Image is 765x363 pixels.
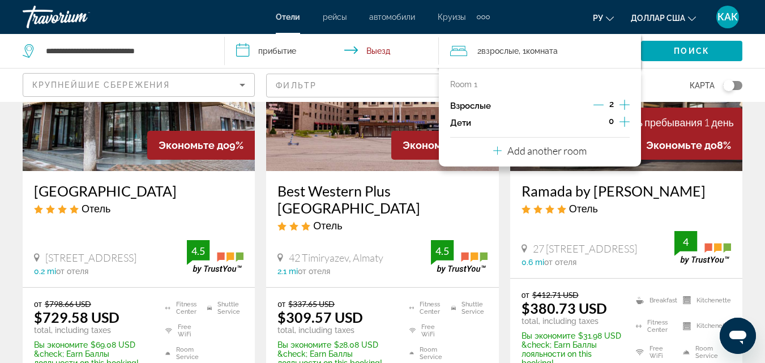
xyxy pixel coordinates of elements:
div: 9% [147,131,255,160]
p: total, including taxes [34,326,151,335]
span: Вы экономите [34,340,88,349]
span: 0.6 mi [522,258,544,267]
button: Decrement children [593,116,603,130]
li: Fitness Center [630,316,677,336]
a: Травориум [23,2,136,32]
button: Check in and out dates [225,34,438,68]
div: 4 [674,235,697,249]
span: Вы экономите [277,340,331,349]
li: Room Service [404,345,446,362]
a: автомобили [369,12,415,22]
button: Изменить валюту [631,10,696,26]
div: 8% [391,131,499,160]
ins: $729.58 USD [34,309,119,326]
span: от отеля [56,267,88,276]
button: Filter [266,73,498,98]
span: Отель [313,219,342,232]
p: Дети [450,118,471,128]
span: от отеля [544,258,576,267]
button: Increment children [619,114,630,131]
button: Decrement adults [593,99,604,113]
li: Kitchenette [677,316,731,336]
p: $31.98 USD [522,331,622,340]
p: $28.08 USD [277,340,395,349]
span: 42 Timiryazev, Almaty [289,251,383,264]
div: 4.5 [187,244,210,258]
li: Room Service [160,345,202,362]
font: ру [593,14,603,23]
p: Взрослые [450,101,491,111]
li: Shuttle Service [202,299,243,316]
li: Fitness Center [160,299,202,316]
span: Экономьте до [646,139,717,151]
li: Fitness Center [404,299,446,316]
span: от [522,290,529,300]
span: [STREET_ADDRESS] [45,251,136,264]
div: 4.5 [431,244,454,258]
a: рейсы [323,12,347,22]
span: Поиск [674,46,710,55]
del: $798.66 USD [45,299,91,309]
span: Крупнейшие сбережения [32,80,170,89]
span: 2 [477,43,519,59]
li: Room Service [677,342,731,362]
p: total, including taxes [522,317,622,326]
p: Add another room [507,144,587,157]
span: 0.2 mi [34,267,56,276]
div: 4 star Hotel [34,202,243,215]
font: доллар США [631,14,685,23]
button: Increment adults [619,97,630,114]
button: Add another room [493,138,587,161]
iframe: Кнопка запуска окна обмена сообщениями [720,318,756,354]
button: Дополнительные элементы навигации [477,8,490,26]
a: Ramada by [PERSON_NAME] [522,182,731,199]
span: 0 [609,117,614,126]
button: Меню пользователя [713,5,742,29]
span: карта [690,78,715,93]
li: Free WiFi [404,322,446,339]
img: trustyou-badge.svg [674,231,731,264]
button: Toggle map [715,80,742,91]
span: от [34,299,42,309]
span: Экономьте до [159,139,229,151]
del: $412.71 USD [532,290,579,300]
p: $69.08 USD [34,340,151,349]
span: 2.1 mi [277,267,298,276]
span: Отель [569,202,598,215]
div: 4 star Hotel [522,202,731,215]
p: total, including taxes [277,326,395,335]
img: trustyou-badge.svg [431,240,488,274]
mat-select: Sort by [32,78,245,92]
li: Kitchenette [677,290,731,310]
li: Breakfast [630,290,677,310]
a: Best Western Plus [GEOGRAPHIC_DATA] [277,182,487,216]
li: Free WiFi [630,342,677,362]
font: КАК [717,11,738,23]
button: Изменить язык [593,10,614,26]
ins: $309.57 USD [277,309,363,326]
a: Круизы [438,12,465,22]
img: trustyou-badge.svg [187,240,243,274]
button: Travelers: 2 adults, 0 children [439,34,641,68]
a: [GEOGRAPHIC_DATA] [34,182,243,199]
span: Вы экономите [522,331,575,340]
span: 27 [STREET_ADDRESS] [533,242,637,255]
p: Room 1 [450,80,477,89]
span: Комната [526,46,558,55]
a: Отели [276,12,300,22]
li: Shuttle Service [446,299,488,316]
div: 3 star Hotel [277,219,487,232]
span: 2 [609,100,614,109]
span: от отеля [298,267,330,276]
span: , 1 [519,43,558,59]
ins: $380.73 USD [522,300,607,317]
div: 8% [635,131,742,160]
span: от [277,299,285,309]
li: Free WiFi [160,322,202,339]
